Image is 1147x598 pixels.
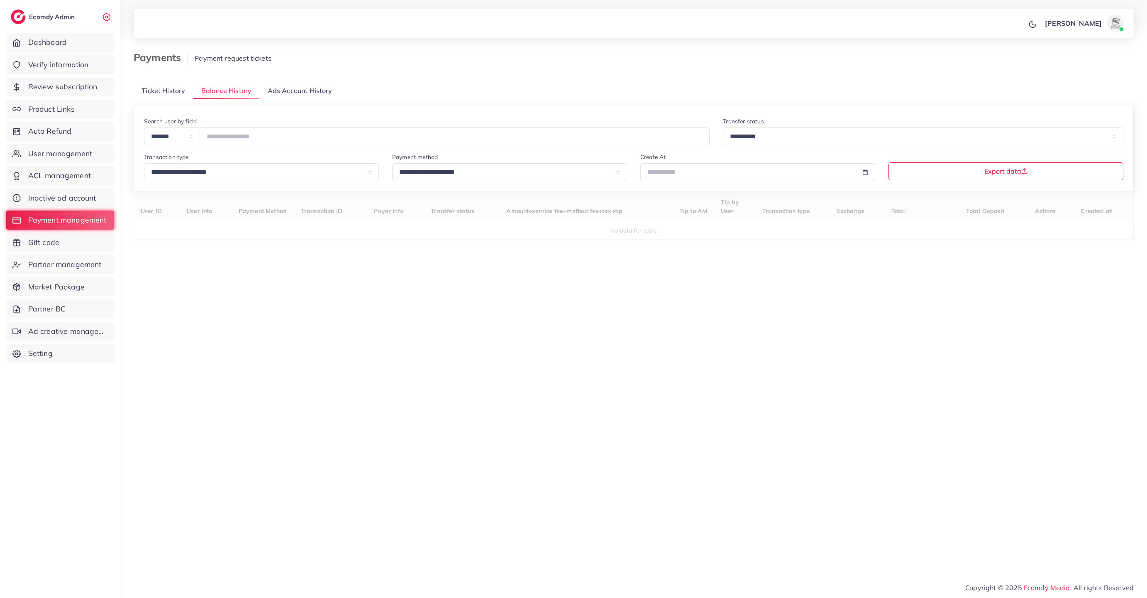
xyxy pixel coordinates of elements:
a: Partner BC [6,299,114,319]
span: Partner management [28,259,102,270]
img: avatar [1107,15,1124,32]
span: Review subscription [28,81,98,92]
span: Payment request tickets [195,54,271,62]
a: Review subscription [6,77,114,96]
h2: Ecomdy Admin [29,13,77,21]
a: User management [6,144,114,163]
a: Gift code [6,233,114,252]
h3: Payments [134,51,188,64]
span: Product Links [28,104,75,115]
a: Payment management [6,211,114,230]
span: Copyright © 2025 [965,583,1134,593]
span: ACL management [28,170,91,181]
span: Ads Account History [268,86,332,96]
label: Search user by field [144,117,197,125]
span: Ticket History [142,86,185,96]
a: logoEcomdy Admin [11,10,77,24]
a: Ecomdy Media [1024,583,1070,592]
label: Transaction type [144,153,189,161]
a: Auto Refund [6,122,114,141]
span: Verify information [28,59,89,70]
span: , All rights Reserved [1070,583,1134,593]
span: Partner BC [28,304,66,314]
a: Inactive ad account [6,189,114,208]
label: Payment method [392,153,438,161]
a: Setting [6,344,114,363]
a: Dashboard [6,33,114,52]
a: Product Links [6,100,114,119]
span: User management [28,148,92,159]
a: Partner management [6,255,114,274]
a: [PERSON_NAME]avatar [1040,15,1127,32]
span: Balance History [201,86,251,96]
a: Market Package [6,277,114,297]
span: Inactive ad account [28,193,96,203]
span: Export data [984,168,1028,174]
a: Verify information [6,55,114,74]
button: Export data [888,162,1123,180]
label: Transfer status [723,117,764,125]
span: Gift code [28,237,59,248]
a: ACL management [6,166,114,185]
span: Dashboard [28,37,67,48]
img: logo [11,10,26,24]
span: Setting [28,348,53,359]
label: Create At [640,153,666,161]
span: Auto Refund [28,126,72,137]
span: Payment management [28,215,107,225]
a: Ad creative management [6,322,114,341]
p: [PERSON_NAME] [1045,18,1102,28]
span: Market Package [28,282,85,292]
span: Ad creative management [28,326,108,337]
